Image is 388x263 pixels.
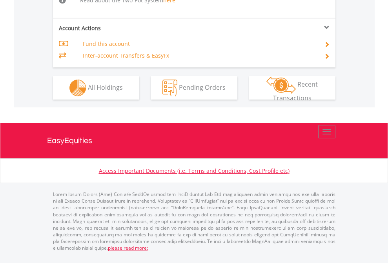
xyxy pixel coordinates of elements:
td: Inter-account Transfers & EasyFx [83,50,315,62]
img: holdings-wht.png [69,80,86,96]
button: Recent Transactions [249,76,335,100]
p: Lorem Ipsum Dolors (Ame) Con a/e SeddOeiusmod tem InciDiduntut Lab Etd mag aliquaen admin veniamq... [53,191,335,251]
span: All Holdings [88,83,123,91]
button: All Holdings [53,76,139,100]
a: EasyEquities [47,123,341,158]
img: pending_instructions-wht.png [162,80,177,96]
td: Fund this account [83,38,315,50]
span: Pending Orders [179,83,226,91]
div: Account Actions [53,24,194,32]
img: transactions-zar-wht.png [266,76,296,94]
a: please read more: [108,245,148,251]
button: Pending Orders [151,76,237,100]
a: Access Important Documents (i.e. Terms and Conditions, Cost Profile etc) [99,167,290,174]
